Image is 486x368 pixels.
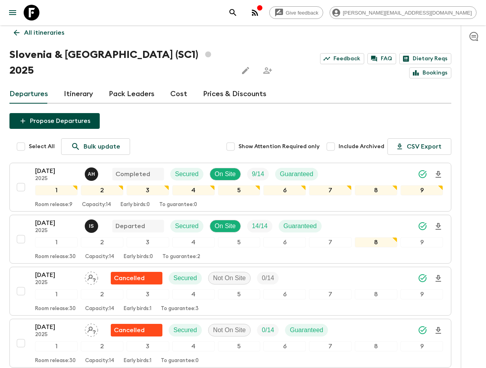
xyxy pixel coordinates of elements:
div: 7 [309,185,352,195]
div: Secured [169,272,202,284]
a: Feedback [320,53,364,64]
div: Not On Site [208,272,251,284]
div: 6 [263,185,306,195]
p: On Site [215,169,236,179]
div: [PERSON_NAME][EMAIL_ADDRESS][DOMAIN_NAME] [330,6,477,19]
p: Early birds: 0 [124,254,153,260]
p: All itineraries [24,28,64,37]
button: [DATE]2025Alenka HriberšekCompletedSecuredOn SiteTrip FillGuaranteed123456789Room release:9Capaci... [9,163,451,212]
button: [DATE]2025Assign pack leaderFlash Pack cancellationSecuredNot On SiteTrip Fill123456789Room relea... [9,267,451,316]
svg: Synced Successfully [418,169,427,179]
p: Early birds: 1 [124,306,151,312]
div: 3 [127,289,169,299]
div: 6 [263,341,306,351]
a: Prices & Discounts [203,85,266,104]
div: Flash Pack cancellation [111,324,162,336]
div: 5 [218,289,261,299]
div: On Site [210,220,241,232]
button: [DATE]2025Ivan StojanovićDepartedSecuredOn SiteTrip FillGuaranteed123456789Room release:30Capacit... [9,215,451,264]
a: Bookings [409,67,451,78]
button: Propose Departures [9,113,100,129]
p: 14 / 14 [252,221,268,231]
div: 8 [355,341,397,351]
div: 9 [400,237,443,247]
div: 4 [172,185,215,195]
div: 1 [35,237,78,247]
p: Early birds: 0 [121,202,150,208]
div: 1 [35,341,78,351]
a: Departures [9,85,48,104]
svg: Download Onboarding [434,222,443,231]
p: Capacity: 14 [85,254,114,260]
a: Give feedback [269,6,323,19]
p: To guarantee: 0 [159,202,197,208]
span: Show Attention Required only [238,143,320,151]
div: 8 [355,289,397,299]
div: Trip Fill [247,220,272,232]
div: Secured [169,324,202,336]
div: Trip Fill [247,168,269,180]
div: 2 [81,237,123,247]
span: Ivan Stojanović [85,222,100,228]
p: Completed [115,169,150,179]
a: Dietary Reqs [399,53,451,64]
div: 5 [218,341,261,351]
p: [DATE] [35,270,78,280]
p: 9 / 14 [252,169,264,179]
p: [DATE] [35,218,78,228]
a: All itineraries [9,25,69,41]
p: On Site [215,221,236,231]
p: Cancelled [114,273,145,283]
p: Guaranteed [283,221,317,231]
div: 4 [172,341,215,351]
div: 1 [35,289,78,299]
div: Trip Fill [257,324,279,336]
p: [DATE] [35,322,78,332]
p: 0 / 14 [262,273,274,283]
div: 7 [309,289,352,299]
p: Secured [175,221,199,231]
span: Give feedback [281,10,323,16]
p: Secured [173,325,197,335]
p: To guarantee: 3 [161,306,199,312]
div: Trip Fill [257,272,279,284]
div: 2 [81,289,123,299]
p: Room release: 30 [35,358,76,364]
span: Include Archived [339,143,384,151]
a: FAQ [367,53,396,64]
p: Not On Site [213,273,246,283]
div: 7 [309,237,352,247]
svg: Synced Successfully [418,221,427,231]
p: Room release: 9 [35,202,73,208]
div: 3 [127,341,169,351]
div: 4 [172,289,215,299]
p: Room release: 30 [35,254,76,260]
div: 2 [81,341,123,351]
div: 7 [309,341,352,351]
p: Capacity: 14 [85,358,114,364]
div: 9 [400,289,443,299]
div: On Site [210,168,241,180]
div: Not On Site [208,324,251,336]
div: Secured [170,220,203,232]
svg: Download Onboarding [434,170,443,179]
span: Alenka Hriberšek [85,170,100,176]
p: [DATE] [35,166,78,176]
p: 0 / 14 [262,325,274,335]
button: menu [5,5,20,20]
div: Flash Pack cancellation [111,272,162,284]
div: 3 [127,185,169,195]
p: Capacity: 14 [82,202,111,208]
button: CSV Export [387,138,451,155]
p: Guaranteed [280,169,313,179]
div: 4 [172,237,215,247]
div: 2 [81,185,123,195]
svg: Synced Successfully [418,273,427,283]
svg: Download Onboarding [434,326,443,335]
p: Guaranteed [290,325,323,335]
p: 2025 [35,332,78,338]
svg: Synced Successfully [418,325,427,335]
p: Not On Site [213,325,246,335]
div: 9 [400,341,443,351]
svg: Download Onboarding [434,274,443,283]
